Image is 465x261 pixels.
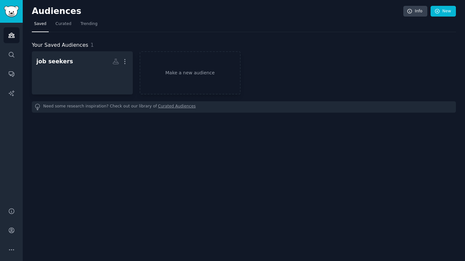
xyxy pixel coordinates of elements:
span: Curated [56,21,71,27]
div: Need some research inspiration? Check out our library of [32,101,456,113]
a: job seekers [32,51,133,94]
h2: Audiences [32,6,403,17]
a: Info [403,6,427,17]
a: Saved [32,19,49,32]
a: Make a new audience [140,51,241,94]
a: Curated [53,19,74,32]
span: Your Saved Audiences [32,41,88,49]
span: Trending [81,21,97,27]
span: Saved [34,21,46,27]
a: New [431,6,456,17]
a: Curated Audiences [158,104,196,110]
span: 1 [91,42,94,48]
a: Trending [78,19,100,32]
div: job seekers [36,57,73,66]
img: GummySearch logo [4,6,19,17]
